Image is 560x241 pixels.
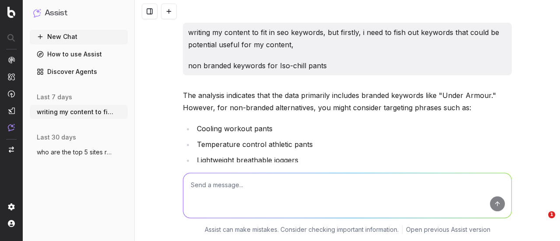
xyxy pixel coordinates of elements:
h1: Assist [45,7,67,19]
p: Assist can make mistakes. Consider checking important information. [205,225,399,234]
img: Analytics [8,56,15,63]
iframe: Intercom live chat [530,211,551,232]
img: My account [8,220,15,227]
span: last 7 days [37,93,72,101]
a: How to use Assist [30,47,128,61]
li: Lightweight breathable joggers [194,154,512,166]
img: Assist [33,9,41,17]
button: New Chat [30,30,128,44]
button: Assist [33,7,124,19]
button: who are the top 5 sites ranking for runn [30,145,128,159]
img: Studio [8,107,15,114]
img: Assist [8,124,15,131]
img: Setting [8,203,15,210]
p: The analysis indicates that the data primarily includes branded keywords like "Under Armour." How... [183,89,512,114]
span: 1 [548,211,555,218]
span: who are the top 5 sites ranking for runn [37,148,114,157]
li: Cooling workout pants [194,122,512,135]
a: Open previous Assist version [406,225,490,234]
a: Discover Agents [30,65,128,79]
img: Switch project [9,147,14,153]
span: writing my content to fit in seo keyword [37,108,114,116]
p: writing my content to fit in seo keywords, but firstly, i need to fish out keywords that could be... [188,26,507,51]
img: Activation [8,90,15,98]
span: last 30 days [37,133,76,142]
img: Intelligence [8,73,15,80]
p: non branded keywords for Iso-chill pants [188,59,507,72]
button: writing my content to fit in seo keyword [30,105,128,119]
img: Botify logo [7,7,15,18]
li: Temperature control athletic pants [194,138,512,150]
